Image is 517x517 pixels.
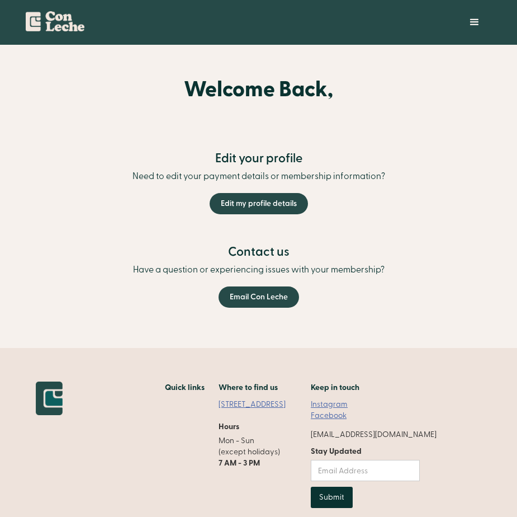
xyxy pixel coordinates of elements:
div: menu [458,6,491,39]
a: home [26,6,84,36]
h2: Quick links [165,382,205,393]
label: Stay Updated [311,446,420,457]
a: Edit my profile details [210,193,308,214]
h5: Hours [219,421,239,433]
strong: 7 AM - 3 PM [219,458,260,468]
p: Mon - Sun (except holidays) [219,435,297,469]
input: Email Address [311,460,420,481]
h5: Where to find us [219,382,278,393]
h5: Keep in touch [311,382,359,393]
a: Email Con Leche [219,286,299,308]
a: Instagram [311,399,348,410]
div: [EMAIL_ADDRESS][DOMAIN_NAME] [311,429,437,440]
a: [STREET_ADDRESS] [219,399,297,410]
form: Email Form [311,446,420,508]
a: Facebook [311,410,347,421]
input: Submit [311,487,353,508]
